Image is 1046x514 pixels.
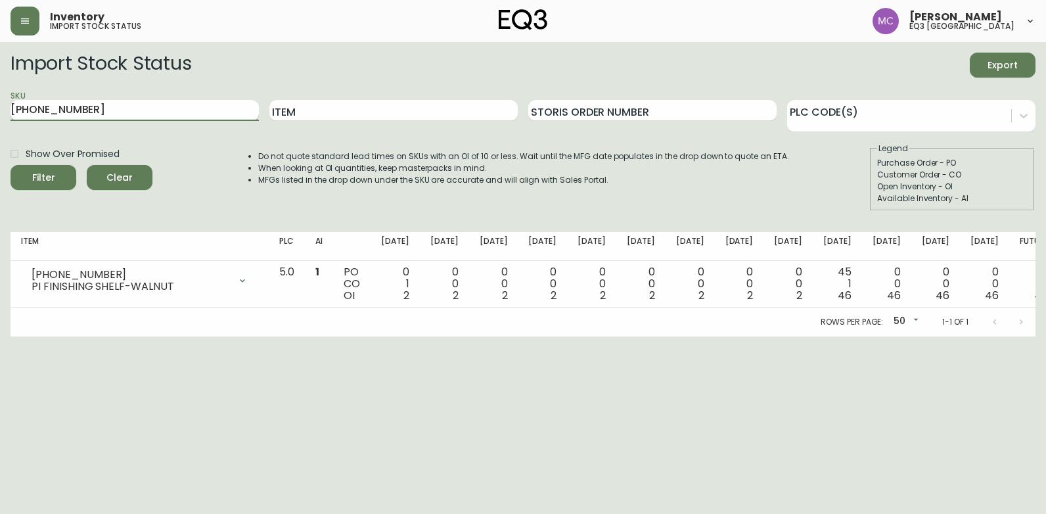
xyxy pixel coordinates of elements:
div: 0 0 [922,266,950,302]
th: Item [11,232,269,261]
p: Rows per page: [821,316,883,328]
button: Export [970,53,1035,78]
span: 2 [403,288,409,303]
div: Customer Order - CO [877,169,1027,181]
th: [DATE] [666,232,715,261]
div: Open Inventory - OI [877,181,1027,193]
img: logo [499,9,547,30]
span: 2 [649,288,655,303]
th: AI [305,232,333,261]
h5: eq3 [GEOGRAPHIC_DATA] [909,22,1014,30]
span: [PERSON_NAME] [909,12,1002,22]
th: [DATE] [763,232,813,261]
span: 2 [698,288,704,303]
span: 46 [985,288,999,303]
div: Available Inventory - AI [877,193,1027,204]
div: 0 0 [873,266,901,302]
span: 2 [796,288,802,303]
div: 45 1 [823,266,852,302]
p: 1-1 of 1 [942,316,968,328]
span: 2 [453,288,459,303]
span: 2 [551,288,557,303]
th: [DATE] [715,232,764,261]
img: 6dbdb61c5655a9a555815750a11666cc [873,8,899,34]
div: 0 0 [528,266,557,302]
div: 0 0 [578,266,606,302]
span: 2 [747,288,753,303]
th: PLC [269,232,305,261]
span: 46 [936,288,949,303]
span: 1 [315,264,319,279]
span: 46 [887,288,901,303]
h2: Import Stock Status [11,53,191,78]
span: 2 [502,288,508,303]
th: [DATE] [862,232,911,261]
span: 2 [600,288,606,303]
th: [DATE] [813,232,862,261]
th: [DATE] [420,232,469,261]
span: Inventory [50,12,104,22]
div: PO CO [344,266,360,302]
th: [DATE] [518,232,567,261]
li: When looking at OI quantities, keep masterpacks in mind. [258,162,789,174]
th: [DATE] [371,232,420,261]
li: MFGs listed in the drop down under the SKU are accurate and will align with Sales Portal. [258,174,789,186]
div: 0 0 [480,266,508,302]
button: Clear [87,165,152,190]
div: 0 0 [676,266,704,302]
div: 0 0 [970,266,999,302]
span: Show Over Promised [26,147,120,161]
div: 0 0 [627,266,655,302]
div: 0 1 [381,266,409,302]
td: 5.0 [269,261,305,308]
th: [DATE] [567,232,616,261]
legend: Legend [877,143,909,154]
th: [DATE] [616,232,666,261]
div: Purchase Order - PO [877,157,1027,169]
div: PI FINISHING SHELF-WALNUT [32,281,229,292]
span: Clear [97,170,142,186]
th: [DATE] [960,232,1009,261]
span: 46 [838,288,852,303]
button: Filter [11,165,76,190]
div: [PHONE_NUMBER]PI FINISHING SHELF-WALNUT [21,266,258,295]
th: [DATE] [911,232,961,261]
li: Do not quote standard lead times on SKUs with an OI of 10 or less. Wait until the MFG date popula... [258,151,789,162]
div: 0 0 [725,266,754,302]
span: OI [344,288,355,303]
div: 0 0 [774,266,802,302]
h5: import stock status [50,22,141,30]
div: 0 0 [430,266,459,302]
th: [DATE] [469,232,518,261]
span: Export [980,57,1025,74]
div: 50 [888,311,921,333]
div: [PHONE_NUMBER] [32,269,229,281]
